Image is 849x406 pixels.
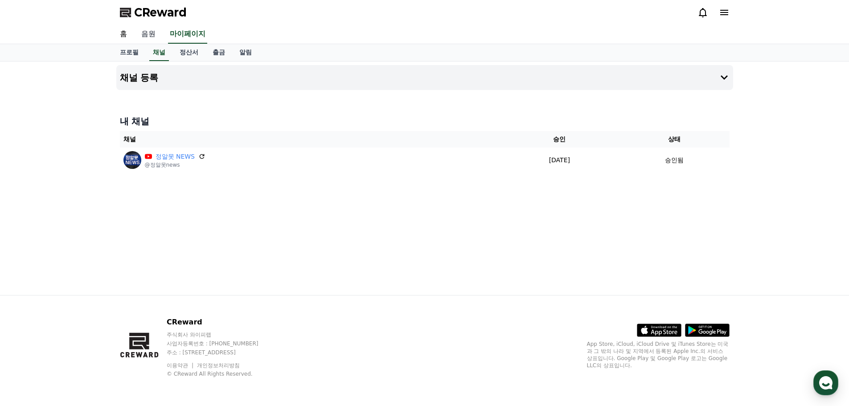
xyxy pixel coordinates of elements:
th: 승인 [500,131,619,148]
a: CReward [120,5,187,20]
a: 출금 [205,44,232,61]
a: 정산서 [172,44,205,61]
a: 설정 [115,283,171,305]
a: 정알못 NEWS [156,152,195,161]
p: CReward [167,317,275,328]
th: 채널 [120,131,500,148]
a: 홈 [3,283,59,305]
p: 사업자등록번호 : [PHONE_NUMBER] [167,340,275,347]
a: 프로필 [113,44,146,61]
button: 채널 등록 [116,65,733,90]
a: 대화 [59,283,115,305]
a: 개인정보처리방침 [197,362,240,369]
a: 음원 [134,25,163,44]
a: 채널 [149,44,169,61]
a: 마이페이지 [168,25,207,44]
span: CReward [134,5,187,20]
a: 홈 [113,25,134,44]
a: 이용약관 [167,362,195,369]
h4: 채널 등록 [120,73,159,82]
p: App Store, iCloud, iCloud Drive 및 iTunes Store는 미국과 그 밖의 나라 및 지역에서 등록된 Apple Inc.의 서비스 상표입니다. Goo... [587,340,730,369]
a: 알림 [232,44,259,61]
p: 주소 : [STREET_ADDRESS] [167,349,275,356]
span: 대화 [82,296,92,303]
span: 설정 [138,296,148,303]
img: 정알못 NEWS [123,151,141,169]
p: 승인됨 [665,156,684,165]
span: 홈 [28,296,33,303]
p: © CReward All Rights Reserved. [167,370,275,377]
th: 상태 [619,131,730,148]
p: @정알못news [145,161,206,168]
p: [DATE] [503,156,616,165]
h4: 내 채널 [120,115,730,127]
p: 주식회사 와이피랩 [167,331,275,338]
